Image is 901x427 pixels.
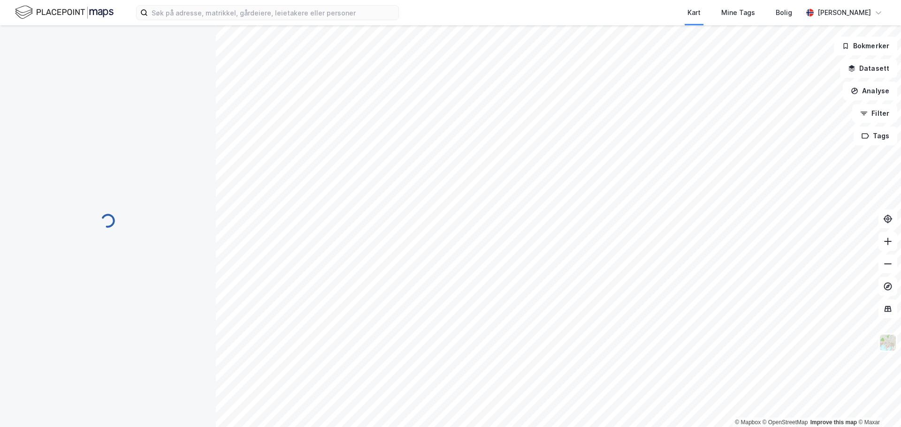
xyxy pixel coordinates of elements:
button: Filter [852,104,897,123]
button: Tags [854,127,897,145]
iframe: Chat Widget [854,382,901,427]
img: logo.f888ab2527a4732fd821a326f86c7f29.svg [15,4,114,21]
img: Z [879,334,897,352]
input: Søk på adresse, matrikkel, gårdeiere, leietakere eller personer [148,6,398,20]
button: Analyse [843,82,897,100]
img: spinner.a6d8c91a73a9ac5275cf975e30b51cfb.svg [100,213,115,228]
div: Bolig [776,7,792,18]
a: Improve this map [810,419,857,426]
div: Mine Tags [721,7,755,18]
a: OpenStreetMap [763,419,808,426]
div: Kart [687,7,701,18]
button: Datasett [840,59,897,78]
a: Mapbox [735,419,761,426]
button: Bokmerker [834,37,897,55]
div: [PERSON_NAME] [817,7,871,18]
